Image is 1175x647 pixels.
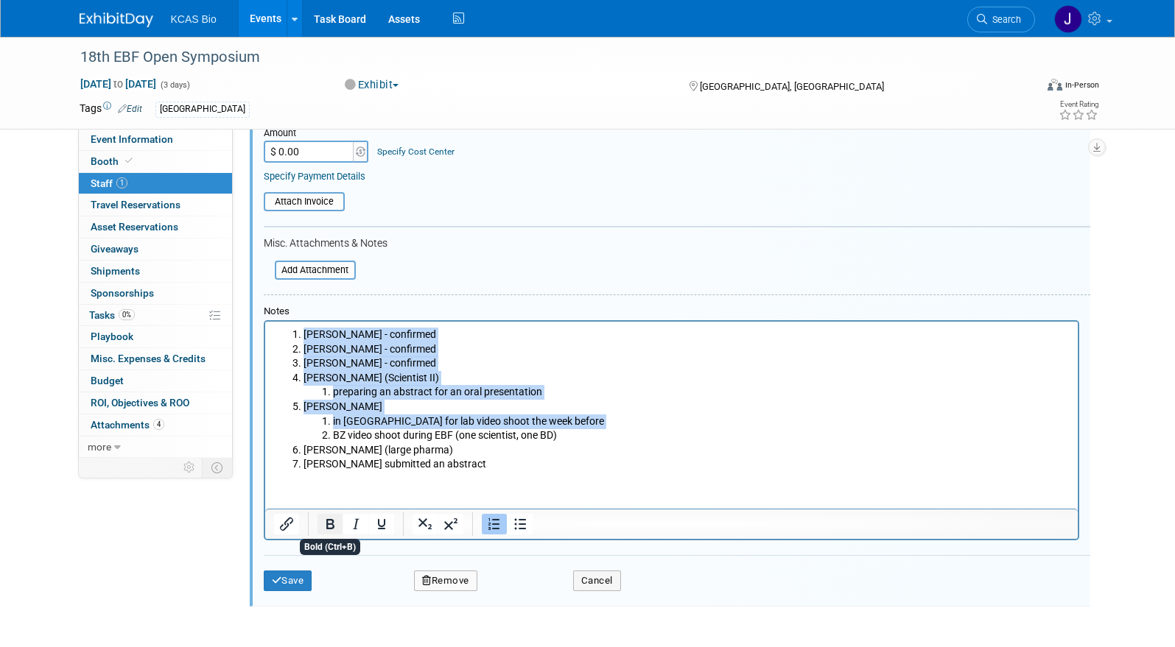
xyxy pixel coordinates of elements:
button: Save [264,570,312,591]
td: Toggle Event Tabs [202,458,232,477]
a: Search [967,7,1035,32]
a: Attachments4 [79,414,232,436]
a: Giveaways [79,238,232,260]
span: Shipments [91,265,140,277]
td: Tags [80,101,142,118]
span: Event Information [91,133,173,145]
span: (3 days) [159,80,190,90]
span: Staff [91,177,127,189]
div: Event Rating [1059,101,1098,108]
span: Attachments [91,419,164,431]
span: to [111,78,125,90]
a: Shipments [79,261,232,282]
button: Bullet list [508,514,533,534]
button: Remove [414,570,477,591]
td: Personalize Event Tab Strip [177,458,203,477]
span: [GEOGRAPHIC_DATA], [GEOGRAPHIC_DATA] [700,81,884,92]
span: Playbook [91,330,133,342]
a: Specify Cost Center [377,146,455,157]
a: Asset Reservations [79,216,232,238]
span: Search [987,14,1021,25]
button: Underline [369,514,394,534]
div: [GEOGRAPHIC_DATA] [155,102,250,117]
span: Asset Reservations [91,221,178,233]
a: Booth [79,151,232,172]
iframe: Rich Text Area [265,322,1078,509]
img: ExhibitDay [80,13,153,27]
a: Specify Payment Details [264,171,365,182]
span: 1 [116,177,127,188]
span: ROI, Objectives & ROO [91,397,189,409]
span: 4 [153,419,164,430]
div: 18th EBF Open Symposium [75,44,1013,71]
button: Cancel [573,570,621,591]
a: Misc. Expenses & Credits [79,348,232,370]
a: Event Information [79,129,232,150]
a: ROI, Objectives & ROO [79,392,232,414]
button: Insert/edit link [274,514,299,534]
img: Jason Hannah [1054,5,1082,33]
span: more [88,441,111,453]
i: Booth reservation complete [125,157,133,165]
div: Misc. Attachments & Notes [264,237,1090,250]
button: Italic [343,514,368,534]
div: Notes [264,305,1079,318]
button: Superscript [438,514,463,534]
div: Event Format [948,77,1100,99]
a: Budget [79,370,232,392]
span: Tasks [89,309,135,321]
a: Travel Reservations [79,194,232,216]
span: KCAS Bio [171,13,217,25]
a: Sponsorships [79,283,232,304]
span: Misc. Expenses & Credits [91,353,206,364]
div: In-Person [1064,79,1099,91]
span: [DATE] [DATE] [80,77,157,91]
span: Budget [91,375,124,386]
button: Exhibit [340,77,404,93]
span: Sponsorships [91,287,154,299]
span: Travel Reservations [91,199,180,211]
span: Giveaways [91,243,138,255]
button: Numbered list [482,514,507,534]
img: Format-Inperson.png [1048,79,1062,91]
a: Edit [118,104,142,114]
a: Tasks0% [79,305,232,326]
div: Amount [264,127,371,141]
span: Booth [91,155,136,167]
button: Subscript [413,514,438,534]
a: Staff1 [79,173,232,194]
span: 0% [119,309,135,320]
a: more [79,436,232,458]
button: Bold [318,514,343,534]
a: Playbook [79,326,232,347]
